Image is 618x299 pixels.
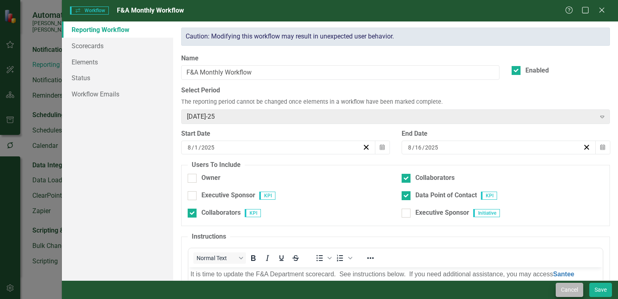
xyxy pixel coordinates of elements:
[422,144,425,151] span: /
[364,252,377,264] button: Reveal or hide additional toolbar items
[197,255,236,261] span: Normal Text
[2,2,412,21] p: It is time to update the F&A Department scorecard. See instructions below. If you need additional...
[199,144,201,151] span: /
[415,173,455,183] div: Collaborators
[19,111,411,121] li: Mark the "Task Complete" box for each item to avoid future emails for this task.
[19,101,411,111] li: Status indicators should automatically calculate.
[2,28,412,38] p: Use the chat icon to work between the Data Point of Contact and the Data Owner.
[525,66,549,75] div: Enabled
[201,173,220,183] div: Owner
[412,144,415,151] span: /
[19,62,411,72] li: Add your data in the data table.
[19,92,411,101] li: For assistance, you can "Copy Forward" from the previous reporting period or use "AI" for suggest...
[246,252,260,264] button: Bold
[52,30,59,36] img: mceclip0%20v2.png
[289,252,303,264] button: Strikethrough
[19,82,411,92] li: Add a written Recommendation (what can employees do to positively impact the KPI?)
[181,98,443,107] span: The reporting period cannot be changed once elements in a workflow have been marked complete.
[3,45,411,55] p: For KPIs:
[415,191,477,200] div: Data Point of Contact
[275,252,288,264] button: Underline
[181,86,610,95] label: Select Period
[245,209,261,217] span: KPI
[201,208,241,218] div: Collaborators
[62,70,173,86] a: Status
[193,252,246,264] button: Block Normal Text
[481,192,497,200] span: KPI
[260,252,274,264] button: Italic
[181,65,500,80] input: Name
[62,54,173,70] a: Elements
[188,160,245,170] legend: Users To Include
[415,208,469,218] div: Executive Sponsor
[201,191,255,200] div: Executive Sponsor
[2,3,386,20] a: Santee [PERSON_NAME] Guidelines for Corporate Scorecard Updates
[62,38,173,54] a: Scorecards
[181,54,500,63] label: Name
[188,232,230,241] legend: Instructions
[62,86,173,102] a: Workflow Emails
[181,28,610,46] div: Caution: Modifying this workflow may result in unexpected user behavior.
[2,128,412,138] p: The items you are responsible for either entering or reviewing data can be found below:
[205,13,319,20] a: ClearPoint's Instructions for Updates
[19,72,411,82] li: Add a written Analysis (what happened during the period to impact the KPI?)
[192,144,194,151] span: /
[473,209,500,217] span: Initiative
[259,192,275,200] span: KPI
[70,6,109,15] span: Workflow
[187,112,596,121] div: [DATE]-25
[556,283,583,297] button: Cancel
[333,252,353,264] div: Numbered list
[181,129,389,139] div: Start Date
[62,21,173,38] a: Reporting Workflow
[313,252,333,264] div: Bullet list
[117,6,184,14] span: F&A Monthly Workflow
[402,129,610,139] div: End Date
[589,283,612,297] button: Save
